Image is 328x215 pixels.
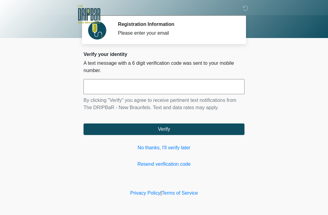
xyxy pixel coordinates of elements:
[84,60,244,74] p: A text message with a 6 digit verification code was sent to your mobile number.
[77,5,101,24] img: The DRIPBaR - New Braunfels Logo
[118,29,235,37] div: Please enter your email
[84,123,244,135] button: Verify
[160,190,162,196] a: |
[84,97,244,111] p: By clicking "Verify" you agree to receive pertinent text notifications from The DRIPBaR - New Bra...
[84,161,244,168] a: Resend verification code
[162,190,198,196] a: Terms of Service
[84,144,244,151] a: No thanks, I'll verify later
[130,190,161,196] a: Privacy Policy
[88,21,106,40] img: Agent Avatar
[84,51,244,57] h2: Verify your identity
